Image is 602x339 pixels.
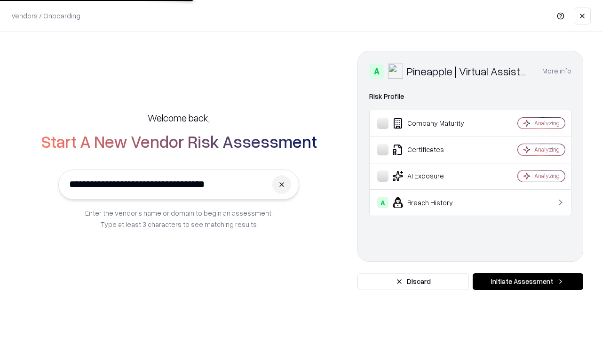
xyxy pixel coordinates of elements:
[534,145,560,153] div: Analyzing
[377,197,388,208] div: A
[473,273,583,290] button: Initiate Assessment
[369,91,571,102] div: Risk Profile
[377,197,490,208] div: Breach History
[85,207,273,230] p: Enter the vendor’s name or domain to begin an assessment. Type at least 3 characters to see match...
[388,64,403,79] img: Pineapple | Virtual Assistant Agency
[407,64,531,79] div: Pineapple | Virtual Assistant Agency
[377,144,490,155] div: Certificates
[377,118,490,129] div: Company Maturity
[542,63,571,80] button: More info
[41,132,317,151] h2: Start A New Vendor Risk Assessment
[369,64,384,79] div: A
[11,11,80,21] p: Vendors / Onboarding
[534,172,560,180] div: Analyzing
[377,170,490,182] div: AI Exposure
[357,273,469,290] button: Discard
[148,111,210,124] h5: Welcome back,
[534,119,560,127] div: Analyzing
